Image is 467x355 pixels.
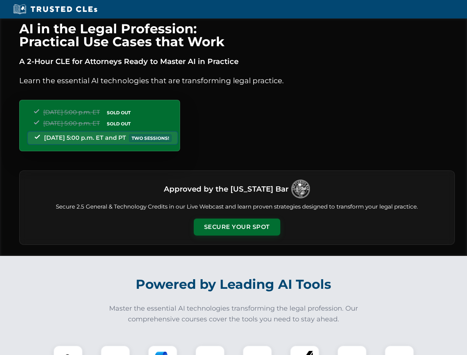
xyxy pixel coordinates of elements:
h2: Powered by Leading AI Tools [29,271,439,297]
img: Trusted CLEs [11,4,99,15]
button: Secure Your Spot [194,219,280,236]
h3: Approved by the [US_STATE] Bar [164,182,288,196]
p: Learn the essential AI technologies that are transforming legal practice. [19,75,455,87]
img: Logo [291,180,310,198]
p: Secure 2.5 General & Technology Credits in our Live Webcast and learn proven strategies designed ... [28,203,446,211]
p: A 2-Hour CLE for Attorneys Ready to Master AI in Practice [19,55,455,67]
h1: AI in the Legal Profession: Practical Use Cases that Work [19,22,455,48]
p: Master the essential AI technologies transforming the legal profession. Our comprehensive courses... [104,303,363,325]
span: [DATE] 5:00 p.m. ET [43,109,100,116]
span: SOLD OUT [104,120,133,128]
span: SOLD OUT [104,109,133,116]
span: [DATE] 5:00 p.m. ET [43,120,100,127]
